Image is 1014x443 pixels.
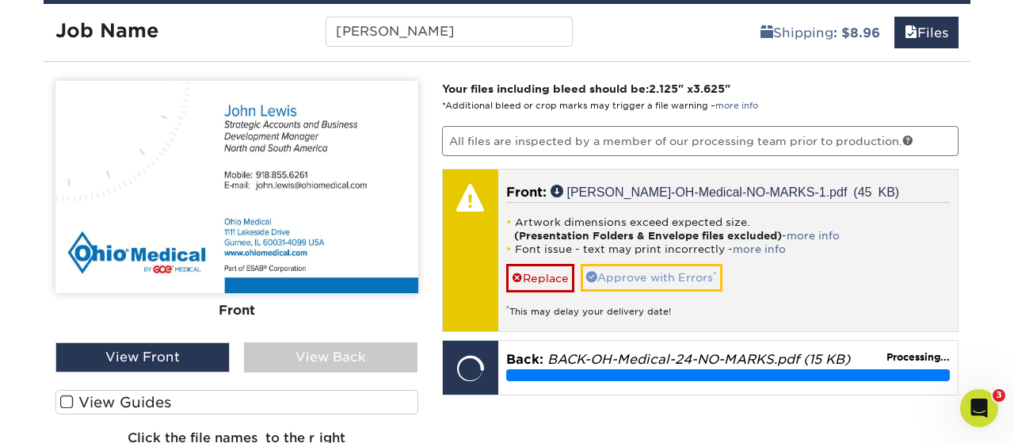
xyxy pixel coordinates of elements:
input: Enter a job name [326,17,572,47]
a: more info [733,243,786,255]
a: more info [715,101,758,111]
span: 2.125 [649,82,678,95]
p: All files are inspected by a member of our processing team prior to production. [442,126,959,156]
div: View Front [55,342,230,372]
div: This may delay your delivery date! [506,292,951,319]
iframe: Google Customer Reviews [4,395,135,437]
span: files [905,25,917,40]
div: Front [55,293,418,328]
iframe: Intercom live chat [960,389,998,427]
li: Font issue - text may print incorrectly - [506,243,951,256]
em: BACK-OH-Medical-24-NO-MARKS.pdf (15 KB) [547,352,850,367]
a: [PERSON_NAME]-OH-Medical-NO-MARKS-1.pdf (45 KB) [551,185,900,197]
strong: (Presentation Folders & Envelope files excluded) [514,230,782,242]
li: Artwork dimensions exceed expected size. - [506,216,951,243]
a: more info [787,230,840,242]
a: Replace [506,264,574,292]
span: 3 [993,389,1005,402]
div: View Back [244,342,418,372]
span: 3.625 [693,82,725,95]
a: Approve with Errors* [581,264,722,291]
span: Front: [506,185,547,200]
strong: Your files including bleed should be: " x " [442,82,730,95]
a: Shipping: $8.96 [750,17,890,48]
span: shipping [760,25,773,40]
span: Back: [506,352,543,367]
small: *Additional bleed or crop marks may trigger a file warning – [442,101,758,111]
strong: Job Name [55,19,158,42]
label: View Guides [55,390,418,414]
b: : $8.96 [833,25,880,40]
a: Files [894,17,959,48]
